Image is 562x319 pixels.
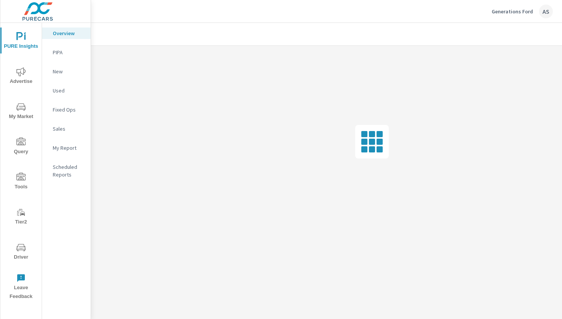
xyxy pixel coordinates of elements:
[42,66,91,77] div: New
[492,8,533,15] p: Generations Ford
[42,142,91,154] div: My Report
[53,125,84,133] p: Sales
[53,106,84,113] p: Fixed Ops
[3,274,39,301] span: Leave Feedback
[3,138,39,156] span: Query
[0,23,42,304] div: nav menu
[3,32,39,51] span: PURE Insights
[53,68,84,75] p: New
[3,173,39,191] span: Tools
[42,28,91,39] div: Overview
[3,243,39,262] span: Driver
[42,123,91,134] div: Sales
[53,49,84,56] p: PIPA
[53,144,84,152] p: My Report
[3,102,39,121] span: My Market
[539,5,553,18] div: AS
[42,47,91,58] div: PIPA
[42,85,91,96] div: Used
[53,87,84,94] p: Used
[3,208,39,227] span: Tier2
[42,104,91,115] div: Fixed Ops
[53,163,84,178] p: Scheduled Reports
[42,161,91,180] div: Scheduled Reports
[53,29,84,37] p: Overview
[3,67,39,86] span: Advertise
